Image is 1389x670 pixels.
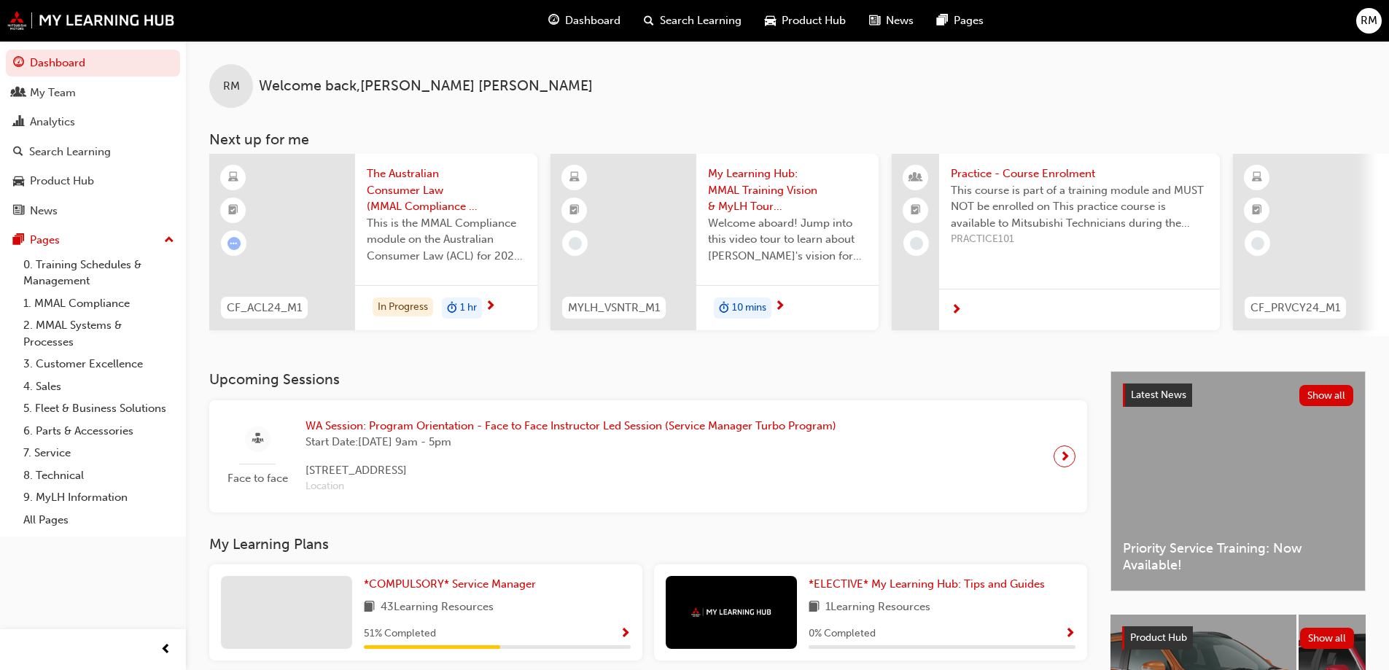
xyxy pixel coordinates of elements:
a: news-iconNews [857,6,925,36]
a: Search Learning [6,139,180,165]
a: Practice - Course EnrolmentThis course is part of a training module and MUST NOT be enrolled on T... [892,154,1220,330]
span: [STREET_ADDRESS] [306,462,836,479]
span: Practice - Course Enrolment [951,165,1208,182]
div: Pages [30,232,60,249]
span: RM [223,78,240,95]
span: learningRecordVerb_NONE-icon [910,237,923,250]
span: book-icon [364,599,375,617]
span: Product Hub [1130,631,1187,644]
div: Analytics [30,114,75,131]
span: RM [1361,12,1377,29]
span: learningResourceType_ELEARNING-icon [569,168,580,187]
span: The Australian Consumer Law (MMAL Compliance - 2024) [367,165,526,215]
span: search-icon [13,146,23,159]
span: Pages [954,12,984,29]
button: Pages [6,227,180,254]
span: car-icon [765,12,776,30]
a: *COMPULSORY* Service Manager [364,576,542,593]
div: Product Hub [30,173,94,190]
button: Show Progress [1065,625,1075,643]
a: search-iconSearch Learning [632,6,753,36]
span: guage-icon [548,12,559,30]
span: 51 % Completed [364,626,436,642]
span: up-icon [164,231,174,250]
span: Latest News [1131,389,1186,401]
a: 2. MMAL Systems & Processes [17,314,180,353]
img: mmal [691,607,771,617]
span: booktick-icon [911,201,921,220]
a: CF_ACL24_M1The Australian Consumer Law (MMAL Compliance - 2024)This is the MMAL Compliance module... [209,154,537,330]
span: Show Progress [1065,628,1075,641]
span: duration-icon [447,299,457,318]
span: Face to face [221,470,294,487]
span: MYLH_VSNTR_M1 [568,300,660,316]
span: learningRecordVerb_ATTEMPT-icon [227,237,241,250]
a: Latest NewsShow allPriority Service Training: Now Available! [1110,371,1366,591]
a: Analytics [6,109,180,136]
span: people-icon [13,87,24,100]
button: Show all [1299,385,1354,406]
span: Dashboard [565,12,620,29]
span: Show Progress [620,628,631,641]
span: Start Date: [DATE] 9am - 5pm [306,434,836,451]
span: Location [306,478,836,495]
a: 1. MMAL Compliance [17,292,180,315]
button: Show all [1300,628,1355,649]
span: Welcome aboard! Jump into this video tour to learn about [PERSON_NAME]'s vision for your learning... [708,215,867,265]
span: 43 Learning Resources [381,599,494,617]
span: book-icon [809,599,820,617]
span: news-icon [13,205,24,218]
a: Product Hub [6,168,180,195]
a: 6. Parts & Accessories [17,420,180,443]
span: 10 mins [732,300,766,316]
div: My Team [30,85,76,101]
span: guage-icon [13,57,24,70]
a: pages-iconPages [925,6,995,36]
span: booktick-icon [569,201,580,220]
a: 3. Customer Excellence [17,353,180,375]
span: Product Hub [782,12,846,29]
h3: Upcoming Sessions [209,371,1087,388]
span: 1 Learning Resources [825,599,930,617]
img: mmal [7,11,175,30]
span: PRACTICE101 [951,231,1208,248]
h3: My Learning Plans [209,536,1087,553]
a: Face to faceWA Session: Program Orientation - Face to Face Instructor Led Session (Service Manage... [221,412,1075,501]
span: people-icon [911,168,921,187]
h3: Next up for me [186,131,1389,148]
span: news-icon [869,12,880,30]
span: *COMPULSORY* Service Manager [364,577,536,591]
span: next-icon [951,304,962,317]
span: CF_ACL24_M1 [227,300,302,316]
span: next-icon [1059,446,1070,467]
span: next-icon [774,300,785,313]
span: search-icon [644,12,654,30]
span: Priority Service Training: Now Available! [1123,540,1353,573]
span: Welcome back , [PERSON_NAME] [PERSON_NAME] [259,78,593,95]
a: 0. Training Schedules & Management [17,254,180,292]
button: RM [1356,8,1382,34]
span: sessionType_FACE_TO_FACE-icon [252,430,263,448]
a: 8. Technical [17,464,180,487]
span: next-icon [485,300,496,313]
span: booktick-icon [228,201,238,220]
span: This course is part of a training module and MUST NOT be enrolled on This practice course is avai... [951,182,1208,232]
a: All Pages [17,509,180,531]
span: learningResourceType_ELEARNING-icon [1252,168,1262,187]
a: Product HubShow all [1122,626,1354,650]
a: Dashboard [6,50,180,77]
span: pages-icon [937,12,948,30]
a: *ELECTIVE* My Learning Hub: Tips and Guides [809,576,1051,593]
span: chart-icon [13,116,24,129]
span: My Learning Hub: MMAL Training Vision & MyLH Tour (Elective) [708,165,867,215]
a: guage-iconDashboard [537,6,632,36]
a: 9. MyLH Information [17,486,180,509]
button: Show Progress [620,625,631,643]
button: DashboardMy TeamAnalyticsSearch LearningProduct HubNews [6,47,180,227]
a: MYLH_VSNTR_M1My Learning Hub: MMAL Training Vision & MyLH Tour (Elective)Welcome aboard! Jump int... [550,154,879,330]
a: 4. Sales [17,375,180,398]
span: This is the MMAL Compliance module on the Australian Consumer Law (ACL) for 2024. Complete this m... [367,215,526,265]
span: learningResourceType_ELEARNING-icon [228,168,238,187]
